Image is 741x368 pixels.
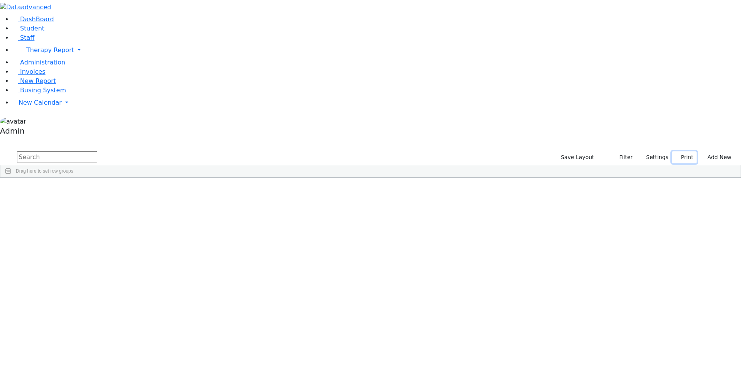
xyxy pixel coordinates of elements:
button: Print [672,151,697,163]
span: Administration [20,59,65,66]
span: Therapy Report [26,46,74,54]
button: Add New [700,151,735,163]
span: New Report [20,77,56,85]
button: Settings [636,151,672,163]
a: Student [12,25,44,32]
a: Administration [12,59,65,66]
span: Staff [20,34,34,41]
span: Drag here to set row groups [16,168,73,174]
a: Invoices [12,68,46,75]
span: New Calendar [19,99,62,106]
button: Filter [609,151,636,163]
span: Busing System [20,86,66,94]
a: Busing System [12,86,66,94]
a: DashBoard [12,15,54,23]
span: Student [20,25,44,32]
span: Invoices [20,68,46,75]
a: New Calendar [12,95,741,110]
a: New Report [12,77,56,85]
a: Staff [12,34,34,41]
span: DashBoard [20,15,54,23]
button: Save Layout [557,151,597,163]
a: Therapy Report [12,42,741,58]
input: Search [17,151,97,163]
